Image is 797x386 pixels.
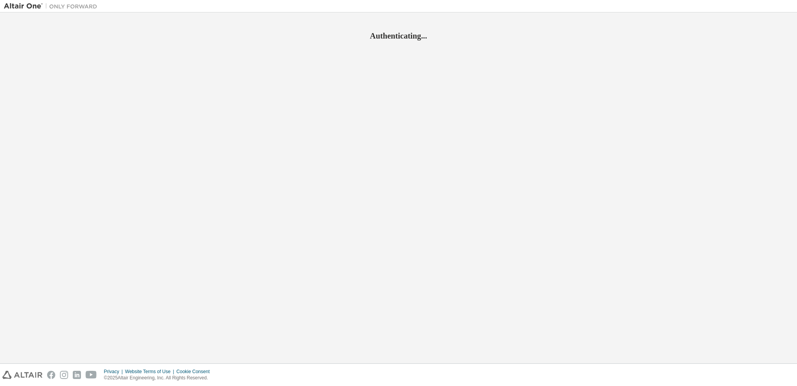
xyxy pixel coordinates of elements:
[47,371,55,379] img: facebook.svg
[86,371,97,379] img: youtube.svg
[104,368,125,375] div: Privacy
[2,371,42,379] img: altair_logo.svg
[176,368,214,375] div: Cookie Consent
[104,375,214,381] p: © 2025 Altair Engineering, Inc. All Rights Reserved.
[4,2,101,10] img: Altair One
[60,371,68,379] img: instagram.svg
[125,368,176,375] div: Website Terms of Use
[73,371,81,379] img: linkedin.svg
[4,31,793,41] h2: Authenticating...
